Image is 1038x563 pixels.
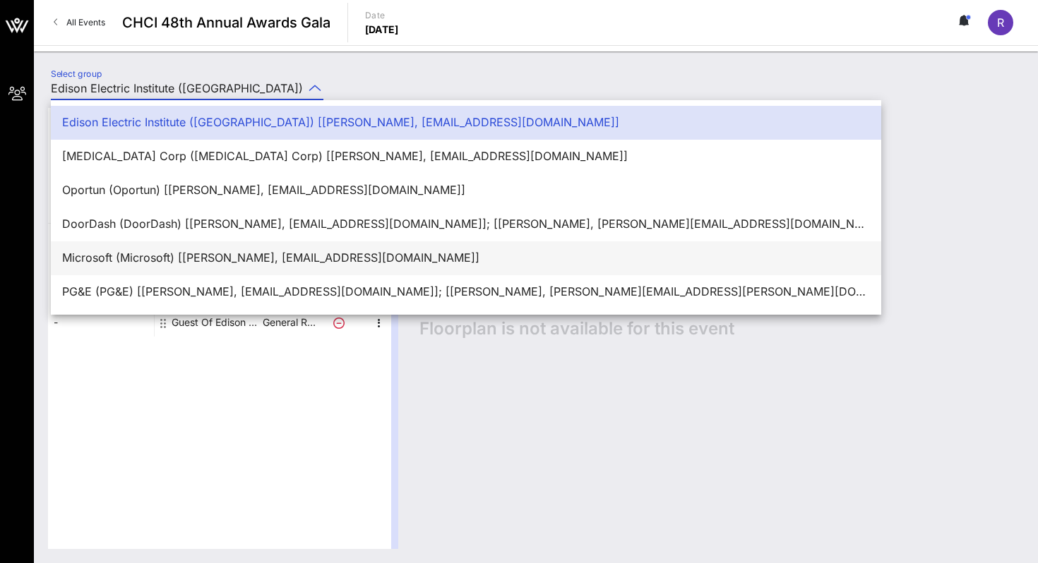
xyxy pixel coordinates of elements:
[172,308,261,337] div: Guest Of Edison Electric Institute
[48,308,154,337] div: -
[62,217,870,231] div: DoorDash (DoorDash) [[PERSON_NAME], [EMAIL_ADDRESS][DOMAIN_NAME]]; [[PERSON_NAME], [PERSON_NAME][...
[66,17,105,28] span: All Events
[48,224,154,252] div: -
[997,16,1004,30] span: R
[62,285,870,298] div: PG&E (PG&E) [[PERSON_NAME], [EMAIL_ADDRESS][DOMAIN_NAME]]; [[PERSON_NAME], [PERSON_NAME][EMAIL_AD...
[261,308,317,337] p: General R…
[62,251,870,265] div: Microsoft (Microsoft) [[PERSON_NAME], [EMAIL_ADDRESS][DOMAIN_NAME]]
[365,8,399,23] p: Date
[419,318,734,339] span: Floorplan is not available for this event
[62,150,870,163] div: [MEDICAL_DATA] Corp ([MEDICAL_DATA] Corp) [[PERSON_NAME], [EMAIL_ADDRESS][DOMAIN_NAME]]
[48,280,154,308] div: -
[48,203,154,217] span: Table, Seat
[48,252,154,280] div: -
[365,23,399,37] p: [DATE]
[62,183,870,197] div: Oportun (Oportun) [[PERSON_NAME], [EMAIL_ADDRESS][DOMAIN_NAME]]
[988,10,1013,35] div: R
[45,11,114,34] a: All Events
[122,12,330,33] span: CHCI 48th Annual Awards Gala
[51,68,102,79] label: Select group
[62,116,870,129] div: Edison Electric Institute ([GEOGRAPHIC_DATA]) [[PERSON_NAME], [EMAIL_ADDRESS][DOMAIN_NAME]]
